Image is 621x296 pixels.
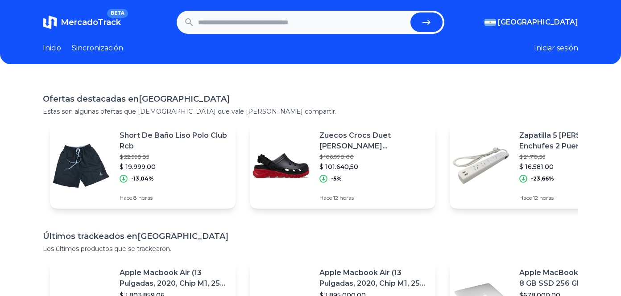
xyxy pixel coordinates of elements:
[484,19,496,26] img: Argentina
[43,15,57,29] img: MercadoTrack
[534,43,578,53] button: Iniciar sesión
[319,163,358,171] font: $ 101.640,50
[519,153,545,160] font: $ 21.719,56
[498,18,578,26] font: [GEOGRAPHIC_DATA]
[133,194,153,201] font: 8 horas
[319,131,409,172] font: Zuecos Crocs Duet [PERSON_NAME] Negro/[PERSON_NAME] Universitario 1074
[250,135,312,197] img: Imagen destacada
[50,123,236,209] a: Imagen destacadaShort De Baño Liso Polo Club Rcb$ 22.998,85$ 19.999,00-13,04%Hace 8 horas
[319,194,332,201] font: Hace
[43,231,137,241] font: Últimos trackeados en
[519,163,554,171] font: $ 16.581,00
[72,44,123,52] font: Sincronización
[43,94,139,104] font: Ofertas destacadas en
[331,175,342,182] font: -5%
[43,245,171,253] font: Los últimos productos que se trackearon.
[484,17,578,28] button: [GEOGRAPHIC_DATA]
[43,15,121,29] a: MercadoTrackBETA
[120,163,156,171] font: $ 19.999,00
[137,231,228,241] font: [GEOGRAPHIC_DATA]
[531,175,554,182] font: -23,66%
[61,17,121,27] font: MercadoTrack
[533,194,554,201] font: 12 horas
[43,44,61,52] font: Inicio
[120,153,149,160] font: $ 22.998,85
[120,131,227,150] font: Short De Baño Liso Polo Club Rcb
[250,123,435,209] a: Imagen destacadaZuecos Crocs Duet [PERSON_NAME] Negro/[PERSON_NAME] Universitario 1074$ 106.990,0...
[50,135,112,197] img: Imagen destacada
[450,135,512,197] img: Imagen destacada
[43,107,336,115] font: Estas son algunas ofertas que [DEMOGRAPHIC_DATA] que vale [PERSON_NAME] compartir.
[319,153,354,160] font: $ 106.990,00
[43,43,61,53] a: Inicio
[519,194,532,201] font: Hace
[120,194,132,201] font: Hace
[72,43,123,53] a: Sincronización
[139,94,230,104] font: [GEOGRAPHIC_DATA]
[111,10,124,16] font: BETA
[534,44,578,52] font: Iniciar sesión
[131,175,154,182] font: -13,04%
[333,194,354,201] font: 12 horas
